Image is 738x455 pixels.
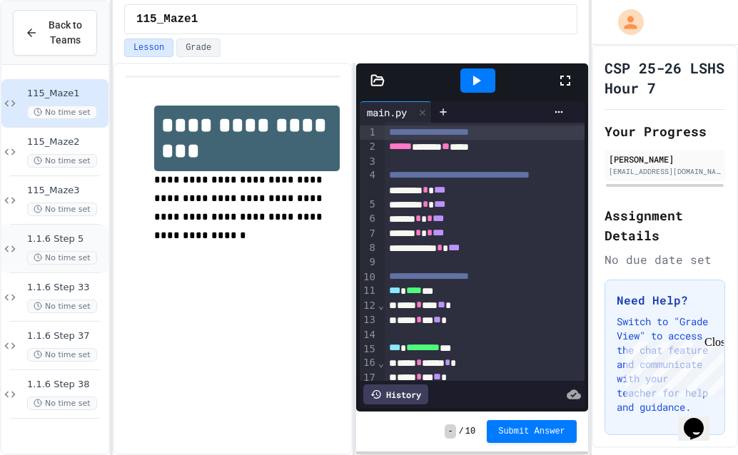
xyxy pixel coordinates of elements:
span: 115_Maze1 [136,11,198,28]
div: 5 [360,198,378,212]
div: 4 [360,168,378,198]
div: 3 [360,155,378,169]
div: 6 [360,212,378,226]
div: 11 [360,284,378,298]
div: My Account [603,6,647,39]
span: No time set [27,348,97,362]
span: / [459,426,464,437]
span: No time set [27,154,97,168]
span: 115_Maze2 [27,136,106,148]
div: No due date set [605,251,725,268]
button: Back to Teams [13,10,97,56]
span: Submit Answer [498,426,565,437]
div: [EMAIL_ADDRESS][DOMAIN_NAME] [609,166,721,177]
iframe: chat widget [678,398,724,441]
div: 9 [360,255,378,270]
span: 115_Maze1 [27,88,106,100]
span: - [445,424,455,439]
span: 1.1.6 Step 38 [27,379,106,391]
div: History [363,384,428,404]
div: 2 [360,140,378,154]
div: 12 [360,299,378,313]
iframe: chat widget [620,336,724,397]
div: 10 [360,270,378,285]
div: 7 [360,227,378,241]
div: 15 [360,342,378,357]
h2: Assignment Details [605,205,725,245]
span: Back to Teams [46,18,85,48]
button: Grade [176,39,221,57]
div: [PERSON_NAME] [609,153,721,165]
span: No time set [27,397,97,410]
div: 14 [360,328,378,342]
h1: CSP 25-26 LSHS Hour 7 [605,58,725,98]
span: 1.1.6 Step 33 [27,282,106,294]
div: 16 [360,356,378,370]
button: Lesson [124,39,173,57]
span: No time set [27,251,97,265]
span: No time set [27,300,97,313]
span: 10 [465,426,475,437]
span: 1.1.6 Step 5 [27,233,106,245]
div: Chat with us now!Close [6,6,98,91]
h3: Need Help? [617,292,713,309]
span: 1.1.6 Step 37 [27,330,106,342]
div: 17 [360,371,378,385]
span: No time set [27,106,97,119]
button: Submit Answer [487,420,577,443]
div: 13 [360,313,378,327]
div: main.py [360,101,432,123]
span: Fold line [378,300,385,311]
h2: Your Progress [605,121,725,141]
span: 115_Maze3 [27,185,106,197]
span: Fold line [378,357,385,369]
p: Switch to "Grade View" to access the chat feature and communicate with your teacher for help and ... [617,315,713,414]
div: 8 [360,241,378,255]
div: main.py [360,105,414,120]
div: 1 [360,126,378,140]
span: No time set [27,203,97,216]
